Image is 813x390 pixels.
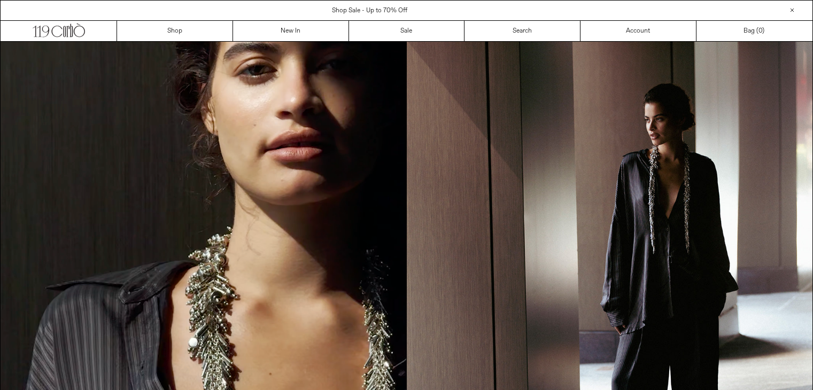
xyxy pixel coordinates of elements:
[758,26,764,36] span: )
[349,21,465,41] a: Sale
[580,21,696,41] a: Account
[117,21,233,41] a: Shop
[464,21,580,41] a: Search
[332,6,407,15] a: Shop Sale - Up to 70% Off
[758,27,762,35] span: 0
[696,21,812,41] a: Bag ()
[233,21,349,41] a: New In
